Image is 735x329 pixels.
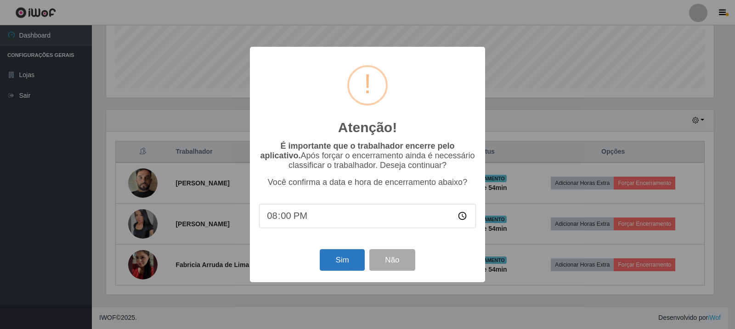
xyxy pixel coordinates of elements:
b: É importante que o trabalhador encerre pelo aplicativo. [260,141,454,160]
p: Você confirma a data e hora de encerramento abaixo? [259,178,476,187]
h2: Atenção! [338,119,397,136]
p: Após forçar o encerramento ainda é necessário classificar o trabalhador. Deseja continuar? [259,141,476,170]
button: Não [369,249,415,271]
button: Sim [320,249,364,271]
